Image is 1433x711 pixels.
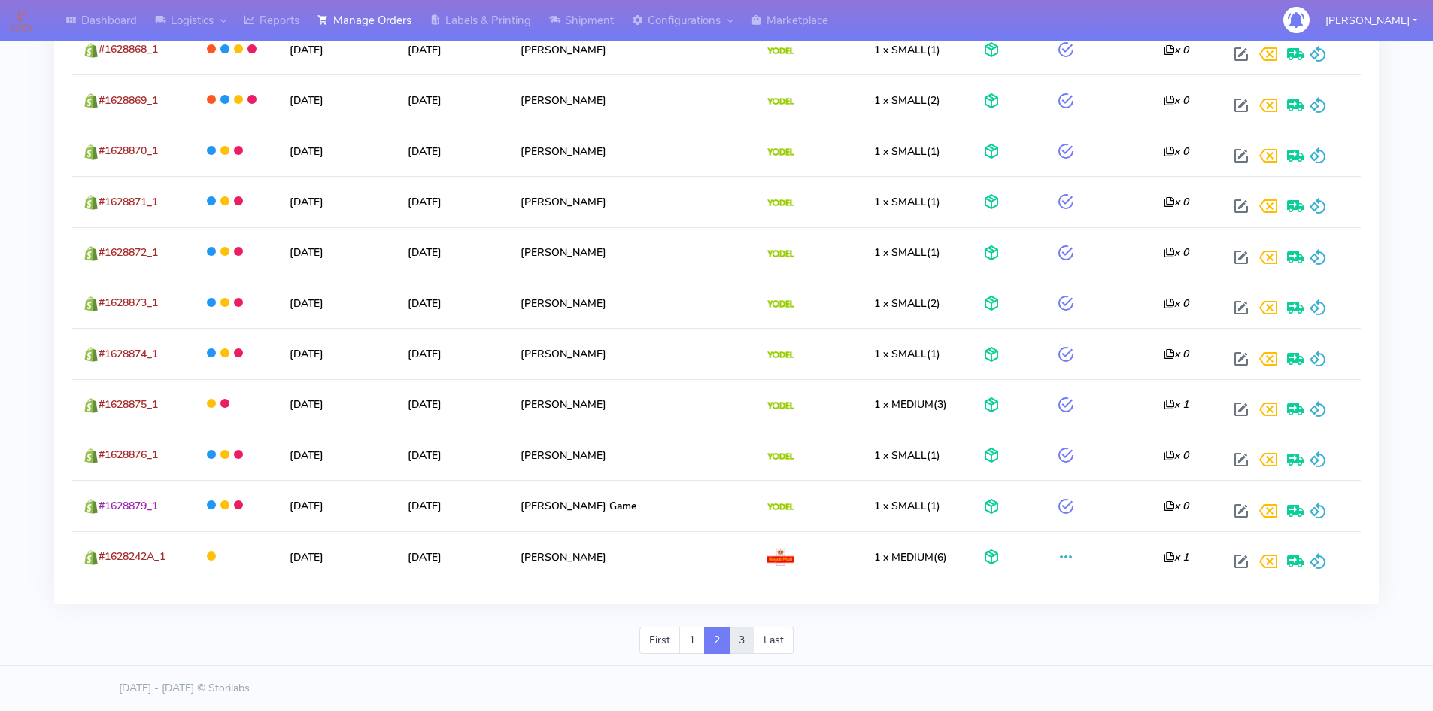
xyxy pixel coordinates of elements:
img: shopify.png [83,43,99,58]
img: shopify.png [83,398,99,413]
img: Yodel [767,453,794,460]
span: (1) [874,448,940,463]
span: #1628875_1 [99,397,158,412]
img: Yodel [767,402,794,409]
a: 1 [679,627,705,654]
i: x 0 [1164,245,1189,260]
img: shopify.png [83,347,99,362]
td: [DATE] [278,24,396,74]
a: First [639,627,680,654]
span: #1628872_1 [99,245,158,260]
img: shopify.png [83,144,99,160]
i: x 0 [1164,43,1189,57]
span: (1) [874,195,940,209]
img: Yodel [767,300,794,308]
span: #1628879_1 [99,499,158,513]
span: 1 x SMALL [874,195,927,209]
span: 1 x SMALL [874,347,927,361]
i: x 0 [1164,499,1189,513]
i: x 0 [1164,296,1189,311]
img: Yodel [767,199,794,207]
i: x 0 [1164,347,1189,361]
span: (6) [874,550,947,564]
td: [DATE] [278,430,396,480]
img: Yodel [767,47,794,55]
span: (3) [874,397,947,412]
td: [DATE] [278,379,396,430]
img: shopify.png [83,550,99,565]
span: #1628870_1 [99,144,158,158]
span: #1628871_1 [99,195,158,209]
button: [PERSON_NAME] [1314,5,1428,36]
i: x 1 [1164,550,1189,564]
img: shopify.png [83,448,99,463]
img: shopify.png [83,195,99,210]
span: 1 x SMALL [874,144,927,159]
img: shopify.png [83,246,99,261]
td: [DATE] [396,227,509,278]
img: Yodel [767,351,794,359]
img: Yodel [767,503,794,511]
span: #1628869_1 [99,93,158,108]
span: 1 x SMALL [874,296,927,311]
img: shopify.png [83,296,99,311]
span: (1) [874,43,940,57]
td: [PERSON_NAME] [509,176,756,226]
img: Yodel [767,98,794,105]
td: [DATE] [278,126,396,176]
span: 1 x SMALL [874,448,927,463]
a: 3 [729,627,754,654]
span: 1 x MEDIUM [874,550,934,564]
span: (2) [874,296,940,311]
td: [DATE] [278,531,396,582]
td: [DATE] [396,480,509,530]
i: x 0 [1164,93,1189,108]
i: x 1 [1164,397,1189,412]
td: [DATE] [396,328,509,378]
span: 1 x SMALL [874,43,927,57]
td: [DATE] [396,126,509,176]
td: [PERSON_NAME] [509,126,756,176]
img: Yodel [767,148,794,156]
td: [DATE] [396,430,509,480]
td: [PERSON_NAME] Game [509,480,756,530]
i: x 0 [1164,448,1189,463]
td: [PERSON_NAME] [509,430,756,480]
img: shopify.png [83,93,99,108]
td: [DATE] [396,74,509,125]
td: [PERSON_NAME] [509,227,756,278]
span: 1 x MEDIUM [874,397,934,412]
td: [DATE] [396,531,509,582]
span: #1628242A_1 [99,549,165,564]
span: 1 x SMALL [874,499,927,513]
td: [PERSON_NAME] [509,379,756,430]
i: x 0 [1164,195,1189,209]
span: (1) [874,245,940,260]
span: #1628873_1 [99,296,158,310]
td: [DATE] [278,480,396,530]
td: [DATE] [278,328,396,378]
td: [DATE] [396,278,509,328]
td: [DATE] [278,74,396,125]
span: (2) [874,93,940,108]
span: #1628876_1 [99,448,158,462]
span: #1628874_1 [99,347,158,361]
td: [DATE] [278,176,396,226]
td: [PERSON_NAME] [509,24,756,74]
td: [DATE] [396,379,509,430]
img: Yodel [767,250,794,257]
td: [DATE] [278,278,396,328]
span: #1628868_1 [99,42,158,56]
span: 1 x SMALL [874,93,927,108]
td: [DATE] [396,24,509,74]
td: [PERSON_NAME] [509,328,756,378]
span: 1 x SMALL [874,245,927,260]
td: [DATE] [396,176,509,226]
td: [DATE] [278,227,396,278]
td: [PERSON_NAME] [509,74,756,125]
td: [PERSON_NAME] [509,531,756,582]
i: x 0 [1164,144,1189,159]
img: Royal Mail [767,548,794,566]
a: Last [754,627,794,654]
td: [PERSON_NAME] [509,278,756,328]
